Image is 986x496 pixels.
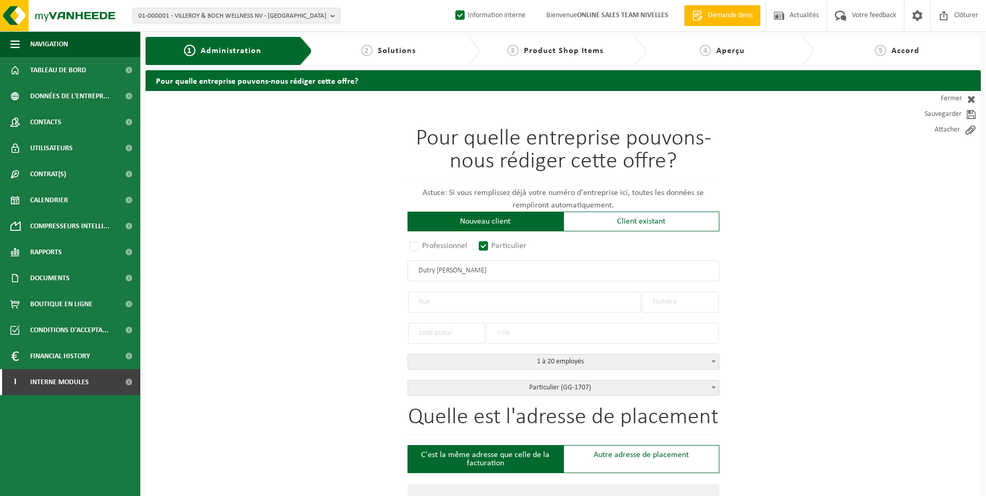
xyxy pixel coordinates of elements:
[485,45,626,57] a: 3Product Shop Items
[563,445,719,473] div: Autre adresse de placement
[577,11,668,19] strong: ONLINE SALES TEAM NIVELLES
[705,10,755,21] span: Demande devis
[408,323,485,344] input: code postal
[716,47,745,55] span: Aperçu
[153,45,292,57] a: 1Administration
[10,369,20,395] span: I
[407,239,470,253] label: Professionnel
[891,47,919,55] span: Accord
[30,317,109,343] span: Conditions d'accepta...
[652,45,793,57] a: 4Aperçu
[486,323,719,344] input: Ville
[819,45,976,57] a: 5Accord
[407,354,719,370] span: 1 à 20 employés
[201,47,261,55] span: Administration
[887,91,981,107] a: Fermer
[407,127,719,179] h1: Pour quelle entreprise pouvons-nous rédiger cette offre?
[30,343,90,369] span: Financial History
[30,213,110,239] span: Compresseurs intelli...
[407,212,563,231] div: Nouveau client
[642,292,719,312] input: Numéro
[407,380,719,396] span: Particulier (GG-1707)
[30,291,93,317] span: Boutique en ligne
[408,292,641,312] input: Rue
[378,47,416,55] span: Solutions
[408,355,719,369] span: 1 à 20 employés
[453,8,525,23] label: Information interne
[30,161,66,187] span: Contrat(s)
[407,260,719,281] input: Nom
[684,5,760,26] a: Demande devis
[30,187,68,213] span: Calendrier
[408,381,719,395] span: Particulier (GG-1707)
[563,212,719,231] div: Client existant
[887,107,981,122] a: Sauvegarder
[407,187,719,212] p: Astuce: Si vous remplissez déjà votre numéro d'entreprise ici, toutes les données se rempliront a...
[407,406,719,435] h1: Quelle est l'adresse de placement
[30,369,89,395] span: Interne modules
[875,45,886,56] span: 5
[184,45,195,56] span: 1
[407,445,563,473] div: C'est la même adresse que celle de la facturation
[30,239,62,265] span: Rapports
[318,45,458,57] a: 2Solutions
[133,8,340,23] button: 01-000001 - VILLEROY & BOCH WELLNESS NV - [GEOGRAPHIC_DATA]
[146,70,981,90] h2: Pour quelle entreprise pouvons-nous rédiger cette offre?
[361,45,373,56] span: 2
[30,83,110,109] span: Données de l'entrepr...
[887,122,981,138] a: Attacher
[507,45,519,56] span: 3
[30,57,86,83] span: Tableau de bord
[30,135,73,161] span: Utilisateurs
[138,8,326,24] span: 01-000001 - VILLEROY & BOCH WELLNESS NV - [GEOGRAPHIC_DATA]
[30,265,70,291] span: Documents
[477,239,530,253] label: Particulier
[700,45,711,56] span: 4
[30,31,68,57] span: Navigation
[524,47,603,55] span: Product Shop Items
[30,109,61,135] span: Contacts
